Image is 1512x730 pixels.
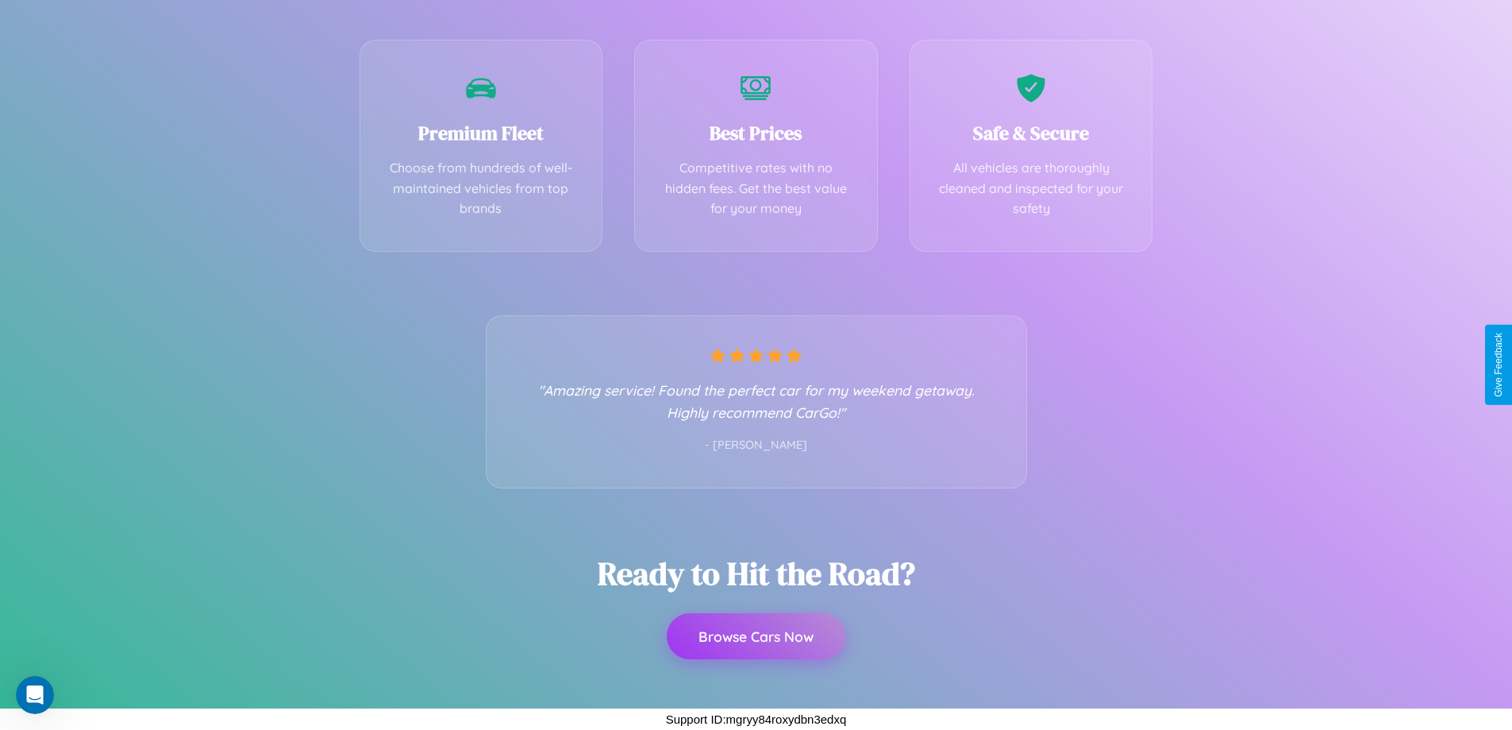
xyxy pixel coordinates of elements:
[659,158,853,219] p: Competitive rates with no hidden fees. Get the best value for your money
[16,676,54,714] iframe: Intercom live chat
[598,552,915,595] h2: Ready to Hit the Road?
[934,120,1129,146] h3: Safe & Secure
[659,120,853,146] h3: Best Prices
[384,120,579,146] h3: Premium Fleet
[666,709,847,730] p: Support ID: mgryy84roxydbn3edxq
[518,435,995,456] p: - [PERSON_NAME]
[384,158,579,219] p: Choose from hundreds of well-maintained vehicles from top brands
[518,379,995,423] p: "Amazing service! Found the perfect car for my weekend getaway. Highly recommend CarGo!"
[1493,333,1504,397] div: Give Feedback
[934,158,1129,219] p: All vehicles are thoroughly cleaned and inspected for your safety
[667,613,845,659] button: Browse Cars Now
